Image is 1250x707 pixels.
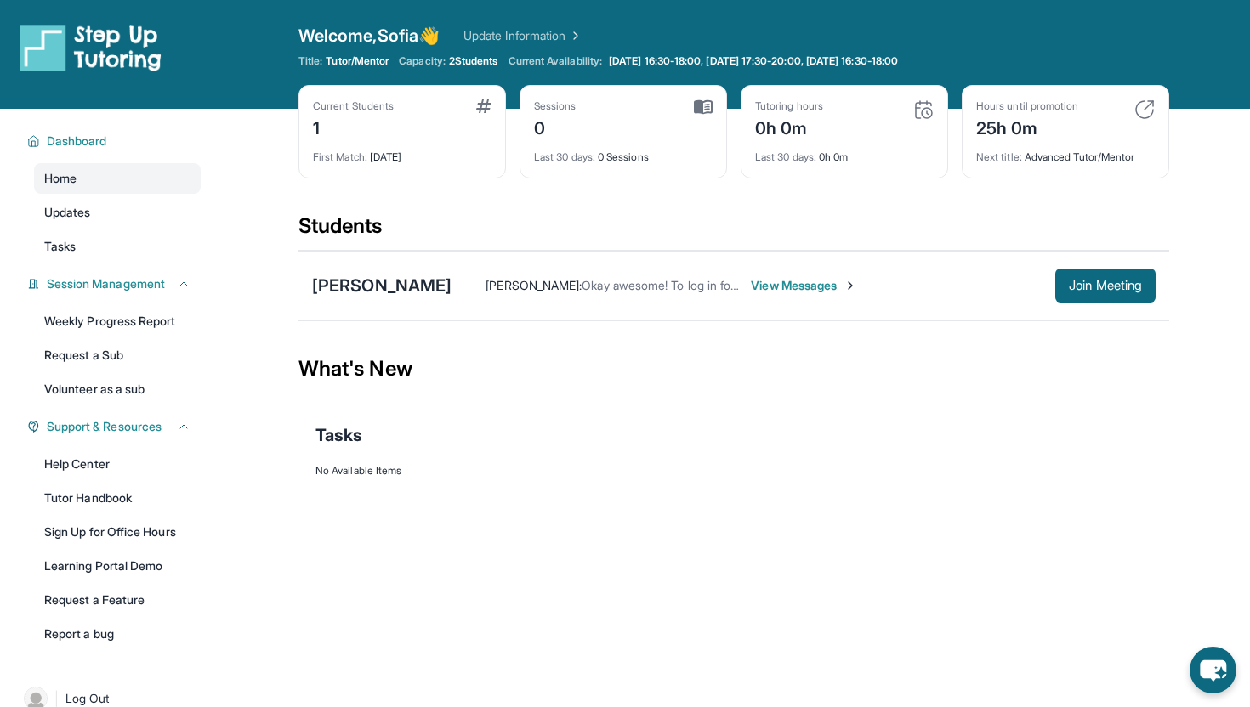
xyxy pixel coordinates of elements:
[565,27,582,44] img: Chevron Right
[755,113,823,140] div: 0h 0m
[40,275,190,292] button: Session Management
[47,418,162,435] span: Support & Resources
[34,340,201,370] a: Request a Sub
[298,54,322,68] span: Title:
[976,150,1022,163] span: Next title :
[34,197,201,228] a: Updates
[326,54,389,68] span: Tutor/Mentor
[47,133,107,150] span: Dashboard
[34,585,201,615] a: Request a Feature
[755,99,823,113] div: Tutoring hours
[298,24,440,48] span: Welcome, Sofia 👋
[609,54,898,68] span: [DATE] 16:30-18:00, [DATE] 17:30-20:00, [DATE] 16:30-18:00
[534,113,577,140] div: 0
[312,274,452,297] div: [PERSON_NAME]
[844,279,857,292] img: Chevron-Right
[34,231,201,262] a: Tasks
[44,170,77,187] span: Home
[34,517,201,547] a: Sign Up for Office Hours
[486,278,582,292] span: [PERSON_NAME] :
[298,212,1169,250] div: Students
[534,99,577,113] div: Sessions
[1190,647,1236,693] button: chat-button
[313,113,394,140] div: 1
[34,374,201,404] a: Volunteer as a sub
[315,464,1152,478] div: No Available Items
[298,331,1169,406] div: What's New
[34,163,201,194] a: Home
[20,24,162,71] img: logo
[755,140,934,164] div: 0h 0m
[1069,280,1142,291] span: Join Meeting
[40,418,190,435] button: Support & Resources
[44,204,91,221] span: Updates
[34,306,201,337] a: Weekly Progress Report
[913,99,934,120] img: card
[315,423,362,447] span: Tasks
[751,277,857,294] span: View Messages
[534,150,595,163] span: Last 30 days :
[399,54,446,68] span: Capacity:
[755,150,816,163] span: Last 30 days :
[976,99,1078,113] div: Hours until promotion
[313,140,491,164] div: [DATE]
[476,99,491,113] img: card
[313,150,367,163] span: First Match :
[509,54,602,68] span: Current Availability:
[463,27,582,44] a: Update Information
[34,483,201,513] a: Tutor Handbook
[534,140,713,164] div: 0 Sessions
[605,54,901,68] a: [DATE] 16:30-18:00, [DATE] 17:30-20:00, [DATE] 16:30-18:00
[40,133,190,150] button: Dashboard
[47,275,165,292] span: Session Management
[976,113,1078,140] div: 25h 0m
[34,619,201,649] a: Report a bug
[313,99,394,113] div: Current Students
[694,99,713,115] img: card
[1055,269,1156,303] button: Join Meeting
[44,238,76,255] span: Tasks
[65,690,110,707] span: Log Out
[34,449,201,479] a: Help Center
[34,551,201,581] a: Learning Portal Demo
[449,54,498,68] span: 2 Students
[1134,99,1155,120] img: card
[976,140,1155,164] div: Advanced Tutor/Mentor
